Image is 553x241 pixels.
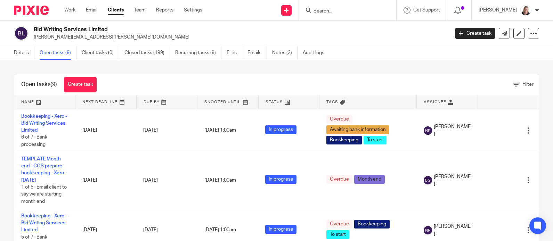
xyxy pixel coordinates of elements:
a: Bookkeeping - Xero - Bid Writing Services Limited [21,214,67,233]
a: Emails [247,46,267,60]
span: [PERSON_NAME] [434,223,471,237]
a: Settings [184,7,202,14]
span: Overdue [326,115,352,124]
a: Closed tasks (199) [124,46,170,60]
p: [PERSON_NAME][EMAIL_ADDRESS][PERSON_NAME][DOMAIN_NAME] [34,34,445,41]
a: Audit logs [303,46,330,60]
h2: Bid Writing Services Limited [34,26,363,33]
span: [DATE] 1:00am [204,228,236,233]
a: Email [86,7,97,14]
img: K%20Garrattley%20headshot%20black%20top%20cropped.jpg [520,5,531,16]
span: In progress [265,225,296,234]
h1: Open tasks [21,81,57,88]
span: [DATE] [143,228,158,233]
a: Recurring tasks (9) [175,46,221,60]
span: (9) [50,82,57,87]
span: To start [326,230,349,239]
a: Details [14,46,34,60]
span: Filter [522,82,534,87]
a: Clients [108,7,124,14]
a: Files [227,46,242,60]
img: svg%3E [424,226,432,234]
a: Reports [156,7,173,14]
span: Bookkeeping [326,136,362,144]
span: 1 of 5 · Email client to say we are starting month end [21,185,67,204]
span: [DATE] [143,128,158,133]
span: [DATE] 1:00am [204,128,236,133]
a: Open tasks (9) [40,46,76,60]
span: Month end [354,175,385,184]
img: svg%3E [14,26,29,41]
td: [DATE] [75,152,137,209]
span: [DATE] 1:00am [204,178,236,183]
span: [PERSON_NAME] [434,173,471,188]
span: Awaiting bank information [326,125,389,134]
span: [PERSON_NAME] [434,123,471,138]
a: Notes (3) [272,46,298,60]
span: Overdue [326,220,352,228]
span: Tags [326,100,338,104]
span: Snoozed Until [204,100,241,104]
span: Status [266,100,283,104]
span: [DATE] [143,178,158,183]
a: Bookkeeping - Xero - Bid Writing Services Limited [21,114,67,133]
p: [PERSON_NAME] [479,7,517,14]
span: 6 of 7 · Bank processing [21,135,47,147]
a: Work [64,7,75,14]
a: Create task [64,77,97,92]
span: Overdue [326,175,352,184]
img: svg%3E [424,176,432,184]
span: Get Support [413,8,440,13]
a: Team [134,7,146,14]
a: Client tasks (0) [82,46,119,60]
td: [DATE] [75,109,137,152]
a: TEMPLATE Month end - COS prepare bookkeeping - Xero - [DATE] [21,157,67,183]
span: To start [364,136,387,144]
img: Pixie [14,6,49,15]
input: Search [313,8,375,15]
span: In progress [265,175,296,184]
span: In progress [265,125,296,134]
img: svg%3E [424,126,432,135]
span: Bookkeeping [354,220,390,228]
a: Create task [455,28,495,39]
